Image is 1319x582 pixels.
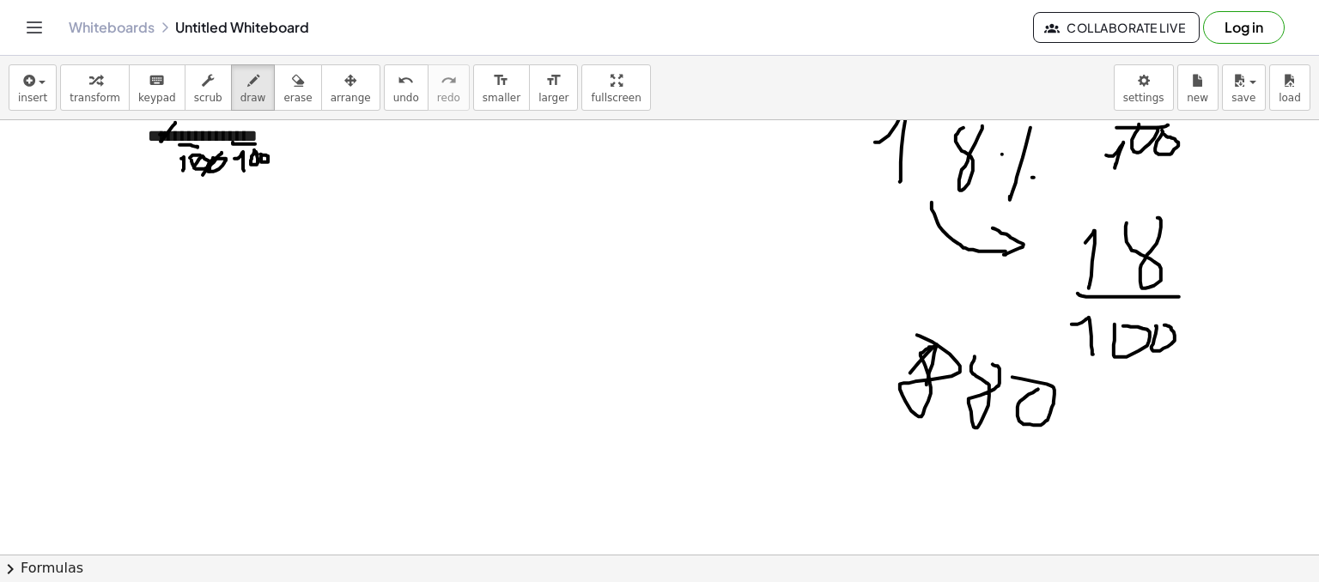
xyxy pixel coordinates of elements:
button: Toggle navigation [21,14,48,41]
button: format_sizesmaller [473,64,530,111]
span: load [1279,92,1301,104]
span: erase [283,92,312,104]
button: draw [231,64,276,111]
a: Whiteboards [69,19,155,36]
span: transform [70,92,120,104]
span: new [1187,92,1208,104]
span: smaller [483,92,520,104]
button: keyboardkeypad [129,64,185,111]
button: redoredo [428,64,470,111]
span: draw [240,92,266,104]
button: Log in [1203,11,1285,44]
button: save [1222,64,1266,111]
button: load [1269,64,1310,111]
button: Collaborate Live [1033,12,1200,43]
button: transform [60,64,130,111]
span: save [1231,92,1255,104]
span: larger [538,92,568,104]
button: scrub [185,64,232,111]
i: format_size [493,70,509,91]
button: erase [274,64,321,111]
button: format_sizelarger [529,64,578,111]
span: settings [1123,92,1164,104]
span: Collaborate Live [1048,20,1185,35]
span: arrange [331,92,371,104]
button: undoundo [384,64,429,111]
span: fullscreen [591,92,641,104]
button: new [1177,64,1219,111]
span: keypad [138,92,176,104]
button: fullscreen [581,64,650,111]
button: settings [1114,64,1174,111]
i: undo [398,70,414,91]
span: undo [393,92,419,104]
button: arrange [321,64,380,111]
i: keyboard [149,70,165,91]
span: insert [18,92,47,104]
i: redo [441,70,457,91]
span: redo [437,92,460,104]
i: format_size [545,70,562,91]
button: insert [9,64,57,111]
span: scrub [194,92,222,104]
